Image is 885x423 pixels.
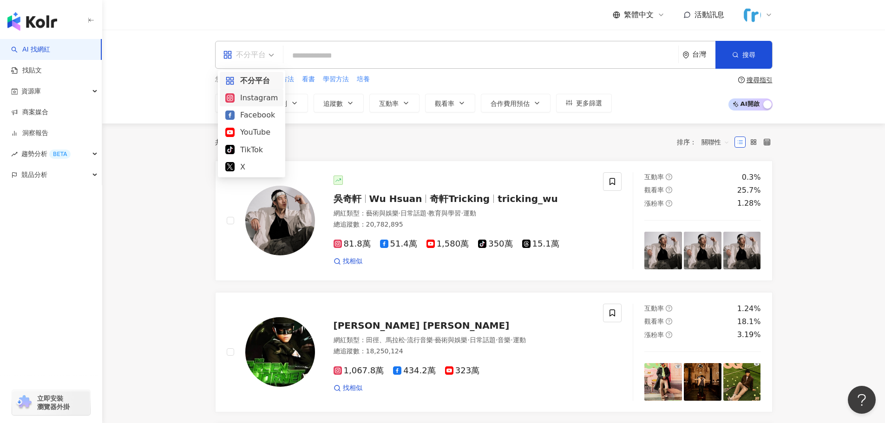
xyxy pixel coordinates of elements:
button: 追蹤數 [314,94,364,112]
span: 日常話題 [400,209,426,217]
a: chrome extension立即安裝 瀏覽器外掛 [12,390,90,415]
span: · [426,209,428,217]
button: 性別 [264,94,308,112]
span: 活動訊息 [695,10,724,19]
a: 洞察報告 [11,129,48,138]
div: YouTube [225,126,278,138]
div: 18.1% [737,317,761,327]
a: 找相似 [334,384,362,393]
div: TikTok [225,144,278,156]
span: rise [11,151,18,157]
span: 漲粉率 [644,200,664,207]
span: 合作費用預估 [491,100,530,107]
span: 您可能感興趣： [215,75,261,84]
span: 流行音樂 [407,336,433,344]
span: 更多篩選 [576,99,602,107]
img: KOL Avatar [245,186,315,255]
span: 運動 [463,209,476,217]
span: 吳奇軒 [334,193,361,204]
span: 運動 [513,336,526,344]
span: 學習方法 [323,75,349,84]
div: 網紅類型 ： [334,336,592,345]
span: appstore [223,50,232,59]
img: post-image [684,232,721,269]
img: %E6%A9%AB%E5%BC%8Flogo.png [743,6,761,24]
img: KOL Avatar [245,317,315,387]
span: 漲粉率 [644,331,664,338]
span: 音樂 [498,336,511,344]
span: 找相似 [343,384,362,393]
span: 51.4萬 [380,239,417,249]
div: 總追蹤數 ： 18,250,124 [334,347,592,356]
span: 藝術與娛樂 [366,209,399,217]
div: 25.7% [737,185,761,195]
span: 藝術與娛樂 [435,336,467,344]
span: · [496,336,498,344]
span: 資源庫 [21,81,41,102]
a: 找相似 [334,257,362,266]
span: 323萬 [445,366,479,376]
span: 1,580萬 [426,239,469,249]
span: 競品分析 [21,164,47,185]
div: 1.24% [737,304,761,314]
div: X [225,161,278,173]
span: 搜尋 [742,51,755,59]
span: 81.8萬 [334,239,371,249]
span: 關聯性 [701,135,729,150]
div: 3.19% [737,330,761,340]
span: · [433,336,435,344]
div: 總追蹤數 ： 20,782,895 [334,220,592,229]
div: 不分平台 [225,75,278,86]
div: 台灣 [692,51,715,59]
span: question-circle [666,174,672,180]
a: 找貼文 [11,66,42,75]
span: 繁體中文 [624,10,654,20]
span: 立即安裝 瀏覽器外掛 [37,394,70,411]
span: 田徑、馬拉松 [366,336,405,344]
a: searchAI 找網紅 [11,45,50,54]
button: 看書 [302,74,315,85]
button: 培養 [356,74,370,85]
span: 350萬 [478,239,512,249]
button: 學習方法 [322,74,349,85]
span: 奇軒Tricking [430,193,490,204]
span: Wu Hsuan [369,193,422,204]
span: 觀看率 [644,318,664,325]
span: question-circle [666,332,672,338]
img: chrome extension [15,395,33,410]
span: 觀看率 [435,100,454,107]
span: · [399,209,400,217]
div: BETA [49,150,71,159]
div: 0.3% [742,172,761,182]
span: 互動率 [644,305,664,312]
div: 1.28% [737,198,761,208]
span: 互動率 [379,100,399,107]
button: 搜尋 [715,41,772,69]
a: KOL Avatar[PERSON_NAME] [PERSON_NAME]網紅類型：田徑、馬拉松·流行音樂·藝術與娛樂·日常話題·音樂·運動總追蹤數：18,250,1241,067.8萬434.... [215,292,773,412]
span: 教育與學習 [428,209,461,217]
button: 互動率 [369,94,420,112]
span: environment [682,52,689,59]
span: question-circle [666,305,672,312]
span: 15.1萬 [522,239,559,249]
img: post-image [684,363,721,401]
div: 搜尋指引 [747,76,773,84]
div: 排序： [677,135,734,150]
div: 網紅類型 ： [334,209,592,218]
span: 培養 [357,75,370,84]
img: post-image [723,232,761,269]
span: tricking_wu [498,193,558,204]
a: 商案媒合 [11,108,48,117]
span: 趨勢分析 [21,143,71,164]
span: appstore [225,76,235,85]
div: 不分平台 [223,47,266,62]
span: 日常話題 [470,336,496,344]
span: 追蹤數 [323,100,343,107]
div: Instagram [225,92,278,104]
span: · [405,336,407,344]
iframe: Help Scout Beacon - Open [848,386,876,414]
span: · [511,336,512,344]
img: post-image [644,232,682,269]
div: 共 筆 [215,138,259,146]
span: 找相似 [343,257,362,266]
